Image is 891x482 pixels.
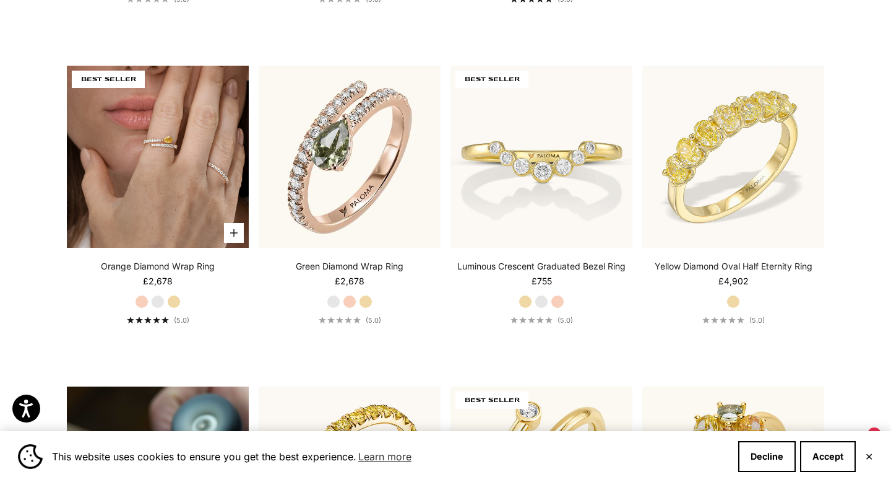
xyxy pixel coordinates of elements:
[356,447,413,466] a: Learn more
[510,316,573,325] a: 5.0 out of 5.0 stars(5.0)
[296,260,403,273] a: Green Diamond Wrap Ring
[174,316,189,325] span: (5.0)
[143,275,173,287] sale-price: £2,678
[319,316,381,325] a: 5.0 out of 5.0 stars(5.0)
[52,447,728,466] span: This website uses cookies to ensure you get the best experience.
[450,66,632,248] img: #YellowGold
[655,260,812,273] a: Yellow Diamond Oval Half Eternity Ring
[18,444,43,469] img: Cookie banner
[319,317,361,323] div: 5.0 out of 5.0 stars
[749,316,765,325] span: (5.0)
[455,392,528,409] span: BEST SELLER
[718,275,749,287] sale-price: £4,902
[702,317,744,323] div: 5.0 out of 5.0 stars
[738,441,796,472] button: Decline
[455,71,528,88] span: BEST SELLER
[72,71,145,88] span: BEST SELLER
[800,441,856,472] button: Accept
[457,260,626,273] a: Luminous Crescent Graduated Bezel Ring
[532,275,552,287] sale-price: £755
[127,317,169,323] div: 5.0 out of 5.0 stars
[366,316,381,325] span: (5.0)
[510,317,553,323] div: 5.0 out of 5.0 stars
[259,66,441,248] img: #RoseGold
[642,66,824,248] img: #YellowGold
[127,316,189,325] a: 5.0 out of 5.0 stars(5.0)
[865,453,873,460] button: Close
[101,260,215,273] a: Orange Diamond Wrap Ring
[557,316,573,325] span: (5.0)
[67,66,249,248] img: #YellowGold #RoseGold #WhiteGold
[335,275,364,287] sale-price: £2,678
[702,316,765,325] a: 5.0 out of 5.0 stars(5.0)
